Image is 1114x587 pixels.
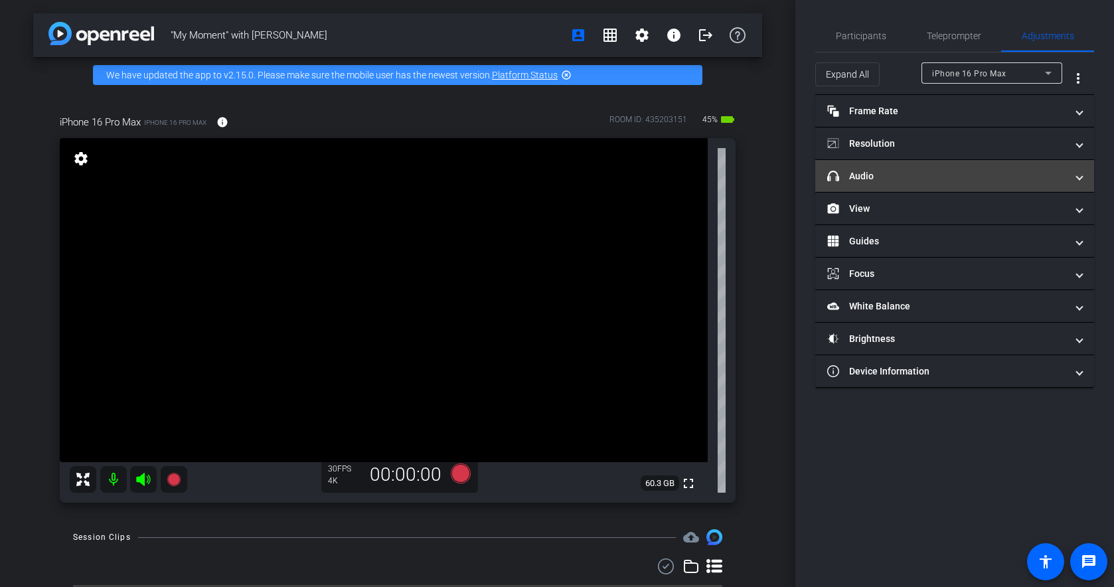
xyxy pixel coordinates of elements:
[827,234,1066,248] mat-panel-title: Guides
[815,127,1094,159] mat-expansion-panel-header: Resolution
[1062,62,1094,94] button: More Options for Adjustments Panel
[680,475,696,491] mat-icon: fullscreen
[93,65,702,85] div: We have updated the app to v2.15.0. Please make sure the mobile user has the newest version.
[171,22,562,48] span: "My Moment" with [PERSON_NAME]
[1081,554,1097,570] mat-icon: message
[48,22,154,45] img: app-logo
[827,299,1066,313] mat-panel-title: White Balance
[815,355,1094,387] mat-expansion-panel-header: Device Information
[815,323,1094,355] mat-expansion-panel-header: Brightness
[815,193,1094,224] mat-expansion-panel-header: View
[706,529,722,545] img: Session clips
[827,137,1066,151] mat-panel-title: Resolution
[698,27,714,43] mat-icon: logout
[683,529,699,545] span: Destinations for your clips
[561,70,572,80] mat-icon: highlight_off
[641,475,679,491] span: 60.3 GB
[836,31,886,41] span: Participants
[815,225,1094,257] mat-expansion-panel-header: Guides
[815,258,1094,290] mat-expansion-panel-header: Focus
[634,27,650,43] mat-icon: settings
[60,115,141,129] span: iPhone 16 Pro Max
[932,69,1006,78] span: iPhone 16 Pro Max
[827,202,1066,216] mat-panel-title: View
[827,365,1066,378] mat-panel-title: Device Information
[73,531,131,544] div: Session Clips
[683,529,699,545] mat-icon: cloud_upload
[827,169,1066,183] mat-panel-title: Audio
[328,463,361,474] div: 30
[337,464,351,473] span: FPS
[815,95,1094,127] mat-expansion-panel-header: Frame Rate
[609,114,687,133] div: ROOM ID: 435203151
[492,70,558,80] a: Platform Status
[602,27,618,43] mat-icon: grid_on
[1038,554,1054,570] mat-icon: accessibility
[815,160,1094,192] mat-expansion-panel-header: Audio
[827,332,1066,346] mat-panel-title: Brightness
[827,267,1066,281] mat-panel-title: Focus
[328,475,361,486] div: 4K
[666,27,682,43] mat-icon: info
[570,27,586,43] mat-icon: account_box
[144,118,206,127] span: iPhone 16 Pro Max
[361,463,450,486] div: 00:00:00
[927,31,981,41] span: Teleprompter
[1022,31,1074,41] span: Adjustments
[815,62,880,86] button: Expand All
[72,151,90,167] mat-icon: settings
[700,109,720,130] span: 45%
[1070,70,1086,86] mat-icon: more_vert
[826,62,869,87] span: Expand All
[827,104,1066,118] mat-panel-title: Frame Rate
[720,112,736,127] mat-icon: battery_std
[216,116,228,128] mat-icon: info
[815,290,1094,322] mat-expansion-panel-header: White Balance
